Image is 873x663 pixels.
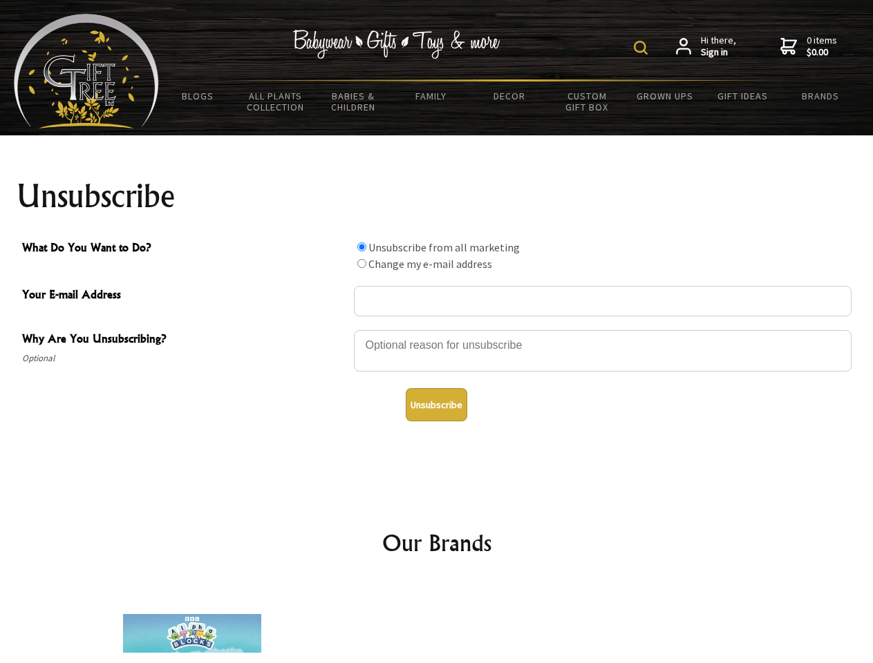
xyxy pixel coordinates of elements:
[701,35,736,59] span: Hi there,
[406,388,467,421] button: Unsubscribe
[393,81,471,110] a: Family
[807,46,837,59] strong: $0.00
[704,81,782,110] a: Gift Ideas
[626,81,704,110] a: Grown Ups
[22,286,347,306] span: Your E-mail Address
[470,81,548,110] a: Decor
[293,30,500,59] img: Babywear - Gifts - Toys & more
[354,286,852,316] input: Your E-mail Address
[634,41,648,55] img: product search
[676,35,736,59] a: Hi there,Sign in
[368,240,520,254] label: Unsubscribe from all marketing
[354,330,852,372] textarea: Why Are You Unsubscribing?
[315,81,393,122] a: Babies & Children
[782,81,860,110] a: Brands
[22,330,347,350] span: Why Are You Unsubscribing?
[357,242,366,251] input: What Do You Want to Do?
[237,81,315,122] a: All Plants Collection
[807,34,837,59] span: 0 items
[548,81,626,122] a: Custom Gift Box
[159,81,237,110] a: BLOGS
[368,257,492,271] label: Change my e-mail address
[22,350,347,367] span: Optional
[780,35,837,59] a: 0 items$0.00
[22,239,347,259] span: What Do You Want to Do?
[17,180,857,213] h1: Unsubscribe
[357,259,366,268] input: What Do You Want to Do?
[14,14,159,128] img: Babyware - Gifts - Toys and more...
[701,46,736,59] strong: Sign in
[28,526,846,559] h2: Our Brands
